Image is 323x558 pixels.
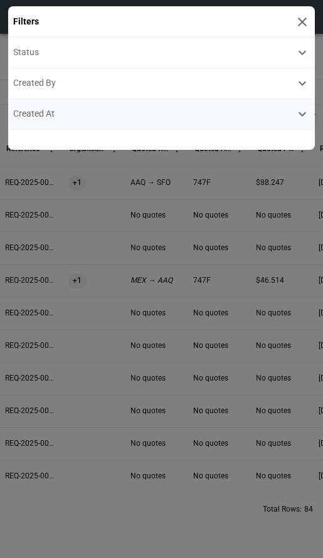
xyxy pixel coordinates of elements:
button: Created At [13,107,310,122]
button: Created By [13,76,310,91]
button: Status [13,45,310,60]
span: Created At [13,108,55,119]
span: Status [13,47,39,58]
p: Filters [13,16,39,27]
span: Created By [13,78,56,88]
